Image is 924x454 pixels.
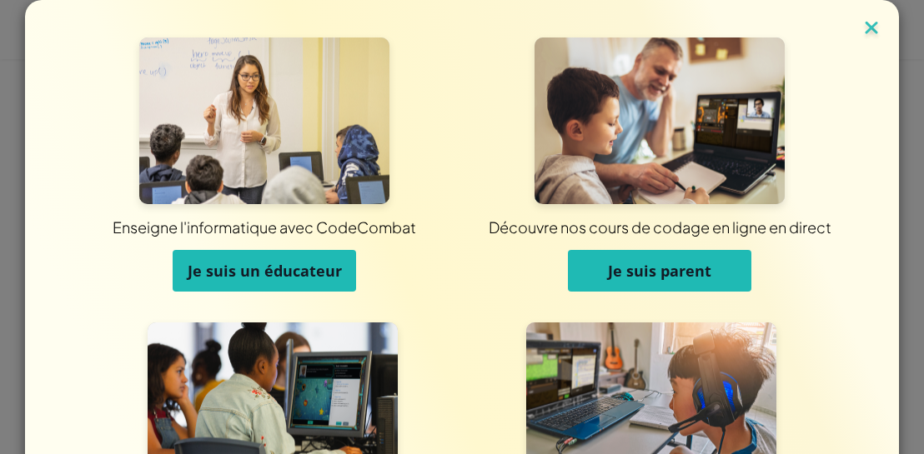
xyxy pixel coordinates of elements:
[173,250,356,292] button: Je suis un éducateur
[861,17,882,42] img: close icon
[568,250,751,292] button: Je suis parent
[139,37,389,204] img: Pour les éducateurs
[188,261,342,281] span: Je suis un éducateur
[608,261,711,281] span: Je suis parent
[535,37,785,204] img: Pour les parents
